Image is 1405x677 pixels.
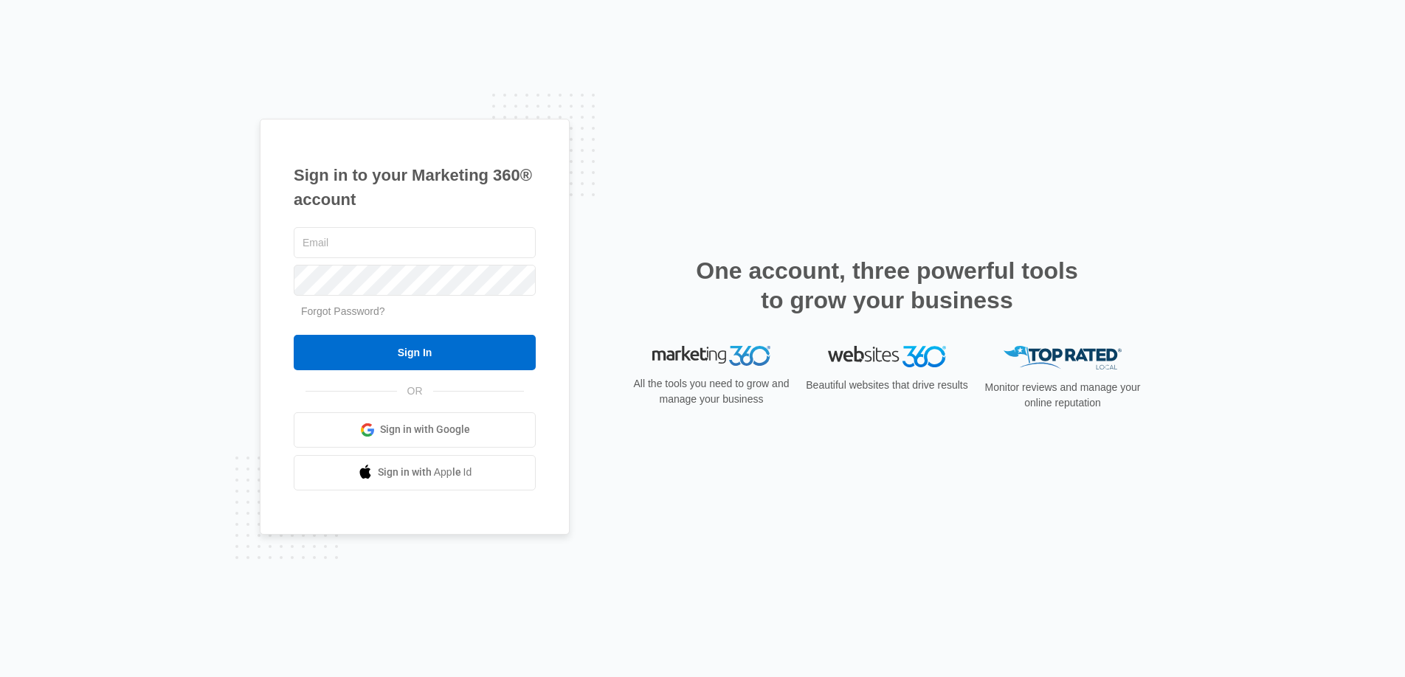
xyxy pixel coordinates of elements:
[980,380,1145,411] p: Monitor reviews and manage your online reputation
[294,227,536,258] input: Email
[294,412,536,448] a: Sign in with Google
[301,305,385,317] a: Forgot Password?
[652,346,770,367] img: Marketing 360
[691,256,1083,315] h2: One account, three powerful tools to grow your business
[397,383,433,399] span: OR
[294,163,536,212] h1: Sign in to your Marketing 360® account
[629,376,794,407] p: All the tools you need to grow and manage your business
[378,465,472,480] span: Sign in with Apple Id
[294,335,536,370] input: Sign In
[380,422,470,437] span: Sign in with Google
[804,378,970,393] p: Beautiful websites that drive results
[294,455,536,490] a: Sign in with Apple Id
[1004,346,1122,370] img: Top Rated Local
[828,346,946,367] img: Websites 360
